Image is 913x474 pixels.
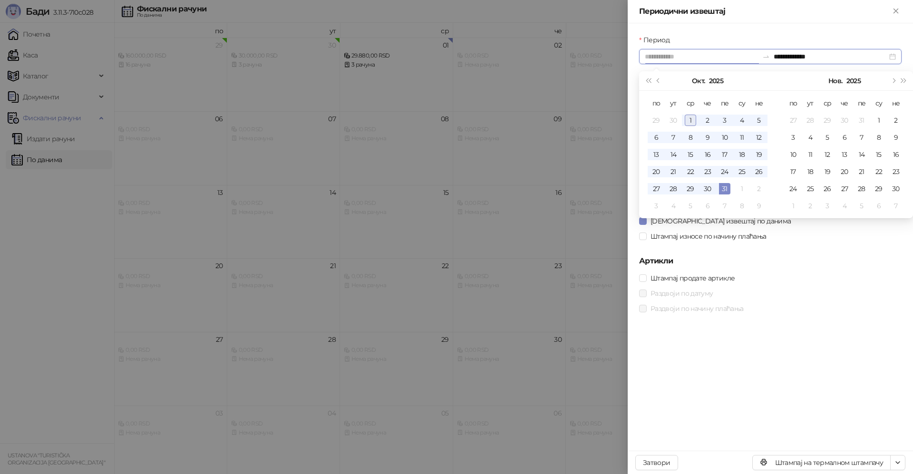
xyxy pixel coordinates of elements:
div: 10 [787,149,799,160]
td: 2025-11-16 [887,146,904,163]
div: 6 [873,200,884,212]
span: Штампај износе по начину плаћања [647,231,770,242]
button: Изабери годину [846,71,861,90]
div: 7 [856,132,867,143]
th: не [887,95,904,112]
th: че [699,95,716,112]
div: 2 [805,200,816,212]
div: Периодични извештај [639,6,890,17]
td: 2025-11-11 [802,146,819,163]
div: 16 [890,149,902,160]
td: 2025-11-07 [716,197,733,214]
div: 21 [668,166,679,177]
td: 2025-11-10 [785,146,802,163]
td: 2025-11-03 [785,129,802,146]
td: 2025-10-31 [853,112,870,129]
div: 31 [856,115,867,126]
button: Следећа година (Control + right) [899,71,909,90]
th: пе [716,95,733,112]
div: 1 [787,200,799,212]
div: 11 [805,149,816,160]
div: 4 [736,115,748,126]
div: 18 [805,166,816,177]
div: 6 [702,200,713,212]
div: 30 [702,183,713,194]
td: 2025-11-21 [853,163,870,180]
td: 2025-11-06 [836,129,853,146]
td: 2025-10-19 [750,146,767,163]
div: 25 [736,166,748,177]
div: 3 [787,132,799,143]
td: 2025-10-11 [733,129,750,146]
div: 9 [890,132,902,143]
td: 2025-11-04 [665,197,682,214]
td: 2025-11-22 [870,163,887,180]
th: ср [682,95,699,112]
div: 10 [719,132,730,143]
td: 2025-09-30 [665,112,682,129]
div: 29 [873,183,884,194]
button: Претходна година (Control + left) [643,71,653,90]
div: 26 [753,166,765,177]
td: 2025-10-10 [716,129,733,146]
th: су [870,95,887,112]
div: 1 [736,183,748,194]
td: 2025-11-01 [870,112,887,129]
div: 29 [651,115,662,126]
td: 2025-10-26 [750,163,767,180]
div: 8 [736,200,748,212]
div: 27 [651,183,662,194]
td: 2025-11-12 [819,146,836,163]
div: 7 [668,132,679,143]
div: 17 [787,166,799,177]
div: 19 [753,149,765,160]
div: 22 [685,166,696,177]
td: 2025-10-13 [648,146,665,163]
div: 2 [890,115,902,126]
td: 2025-12-02 [802,197,819,214]
div: 18 [736,149,748,160]
div: 12 [753,132,765,143]
button: Close [890,6,902,17]
div: 17 [719,149,730,160]
div: 5 [856,200,867,212]
th: пе [853,95,870,112]
td: 2025-11-01 [733,180,750,197]
td: 2025-10-07 [665,129,682,146]
div: 9 [702,132,713,143]
span: Раздвоји по начину плаћања [647,303,747,314]
div: 25 [805,183,816,194]
td: 2025-10-29 [819,112,836,129]
div: 20 [651,166,662,177]
td: 2025-11-06 [699,197,716,214]
td: 2025-10-24 [716,163,733,180]
div: 6 [839,132,850,143]
div: 24 [787,183,799,194]
div: 5 [822,132,833,143]
td: 2025-11-26 [819,180,836,197]
td: 2025-10-01 [682,112,699,129]
td: 2025-11-25 [802,180,819,197]
div: 15 [873,149,884,160]
td: 2025-12-07 [887,197,904,214]
th: по [648,95,665,112]
div: 26 [822,183,833,194]
td: 2025-10-27 [648,180,665,197]
div: 29 [685,183,696,194]
td: 2025-10-09 [699,129,716,146]
td: 2025-10-04 [733,112,750,129]
button: Изабери месец [692,71,705,90]
td: 2025-11-13 [836,146,853,163]
td: 2025-10-30 [699,180,716,197]
div: 7 [719,200,730,212]
div: 30 [668,115,679,126]
span: Штампај продате артикле [647,273,738,283]
td: 2025-10-21 [665,163,682,180]
td: 2025-10-28 [665,180,682,197]
td: 2025-11-19 [819,163,836,180]
div: 28 [805,115,816,126]
div: 9 [753,200,765,212]
td: 2025-10-08 [682,129,699,146]
div: 5 [685,200,696,212]
div: 23 [890,166,902,177]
